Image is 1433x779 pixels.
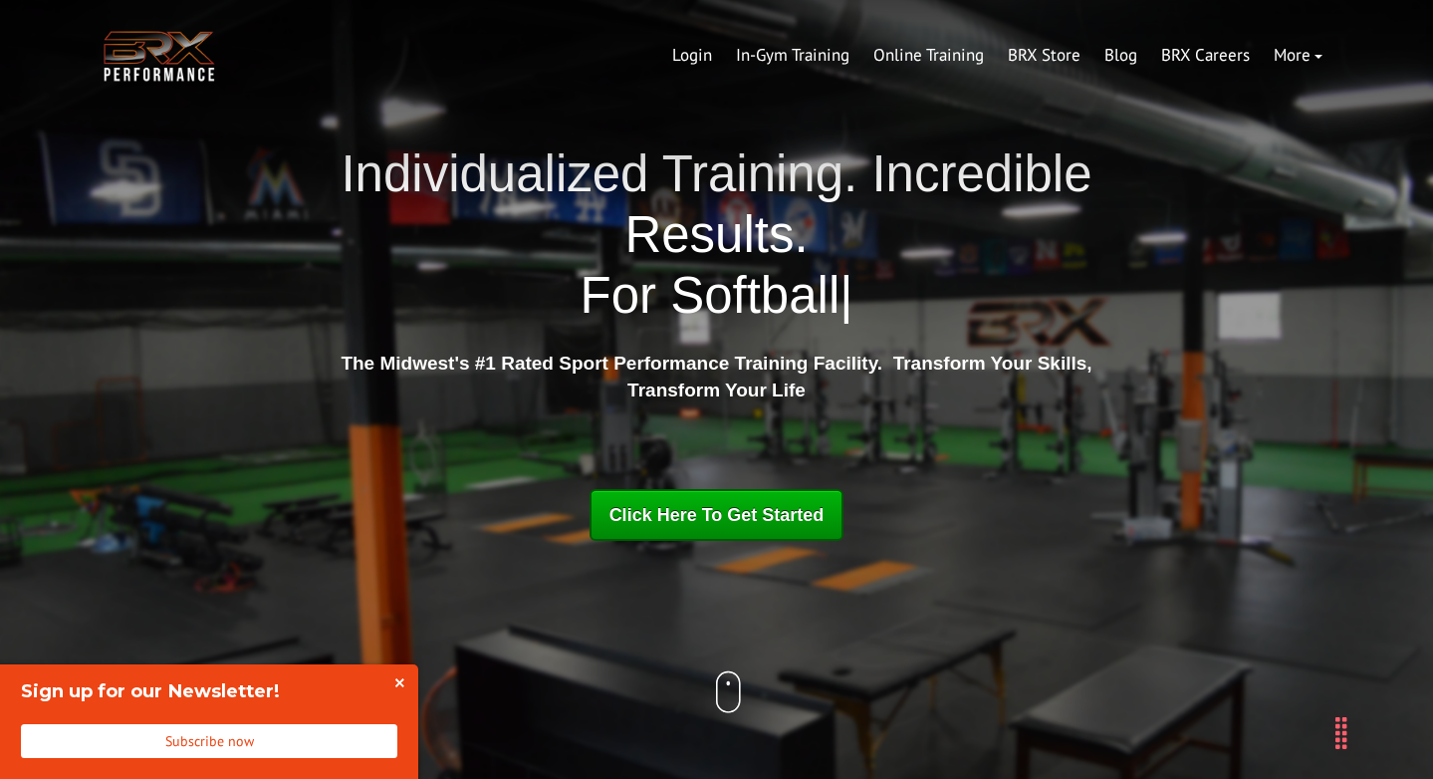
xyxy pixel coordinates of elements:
a: Online Training [861,32,996,80]
strong: The Midwest's #1 Rated Sport Performance Training Facility. Transform Your Skills, Transform Your... [341,353,1091,400]
span: Click Here To Get Started [609,505,825,525]
a: More [1262,32,1334,80]
iframe: Chat Widget [1139,564,1433,779]
h4: Sign up for our Newsletter! [21,678,376,703]
div: Drag [1325,703,1357,763]
a: In-Gym Training [724,32,861,80]
a: Login [660,32,724,80]
img: BRX Transparent Logo-2 [100,26,219,87]
a: Click Here To Get Started [590,489,844,541]
div: Navigation Menu [660,32,1334,80]
span: For Softball [580,267,839,324]
a: Blog [1092,32,1149,80]
h1: Individualized Training. Incredible Results. [334,143,1100,327]
button: Subscribe now [21,724,397,758]
span: | [839,267,852,324]
button: Close [378,664,418,704]
a: BRX Careers [1149,32,1262,80]
a: BRX Store [996,32,1092,80]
